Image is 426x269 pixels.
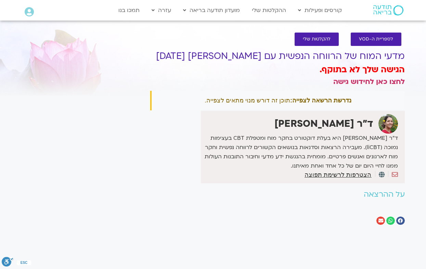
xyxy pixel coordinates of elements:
div: תוכן זה דורש מנוי מתאים לצפייה. [150,91,405,110]
h2: על ההרצאה [150,190,405,199]
h1: מדעי המוח של הרווחה הנפשית עם [PERSON_NAME] [DATE] [150,51,405,61]
a: עזרה [148,4,175,17]
div: שיתוף ב facebook [396,217,405,225]
span: לספריית ה-VOD [359,37,393,42]
img: תודעה בריאה [373,5,403,15]
a: ההקלטות שלי [248,4,289,17]
a: תמכו בנו [115,4,143,17]
span: להקלטות שלי [303,37,331,42]
a: הצטרפות לרשימת תפוצה [305,172,371,178]
div: שיתוף ב whatsapp [386,217,395,225]
a: קורסים ופעילות [295,4,345,17]
a: מועדון תודעה בריאה [180,4,243,17]
strong: נדרשת הרשאה לצפייה: [290,97,351,104]
h3: הגישה שלך לא בתוקף. [150,64,405,76]
img: ד"ר נועה אלבלדה [378,114,398,134]
a: לחצו כאן לחידוש גישה [333,77,405,87]
a: להקלטות שלי [295,33,339,46]
a: לספריית ה-VOD [351,33,401,46]
strong: ד"ר [PERSON_NAME] [274,117,373,130]
div: שיתוף ב email [376,217,385,225]
p: ד״ר [PERSON_NAME] היא בעלת דוקטורט בחקר מוח ומטפלת CBT בעצימות נמוכה (liCBT). מעבירה הרצאות וסדנא... [203,134,398,171]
